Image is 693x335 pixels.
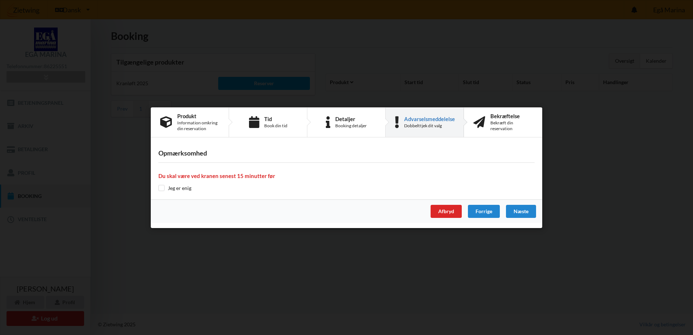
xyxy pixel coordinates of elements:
[490,113,533,119] div: Bekræftelse
[335,116,367,121] div: Detaljer
[506,205,536,218] div: Næste
[264,116,287,121] div: Tid
[158,185,191,191] label: Jeg er enig
[264,123,287,128] div: Book din tid
[158,173,535,179] h4: Du skal være ved kranen senest 15 minutter før
[177,113,219,119] div: Produkt
[404,116,455,121] div: Advarselsmeddelelse
[490,120,533,131] div: Bekræft din reservation
[468,205,500,218] div: Forrige
[335,123,367,128] div: Booking detaljer
[404,123,455,128] div: Dobbelttjek dit valg
[177,120,219,131] div: Information omkring din reservation
[158,149,535,157] h3: Opmærksomhed
[431,205,462,218] div: Afbryd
